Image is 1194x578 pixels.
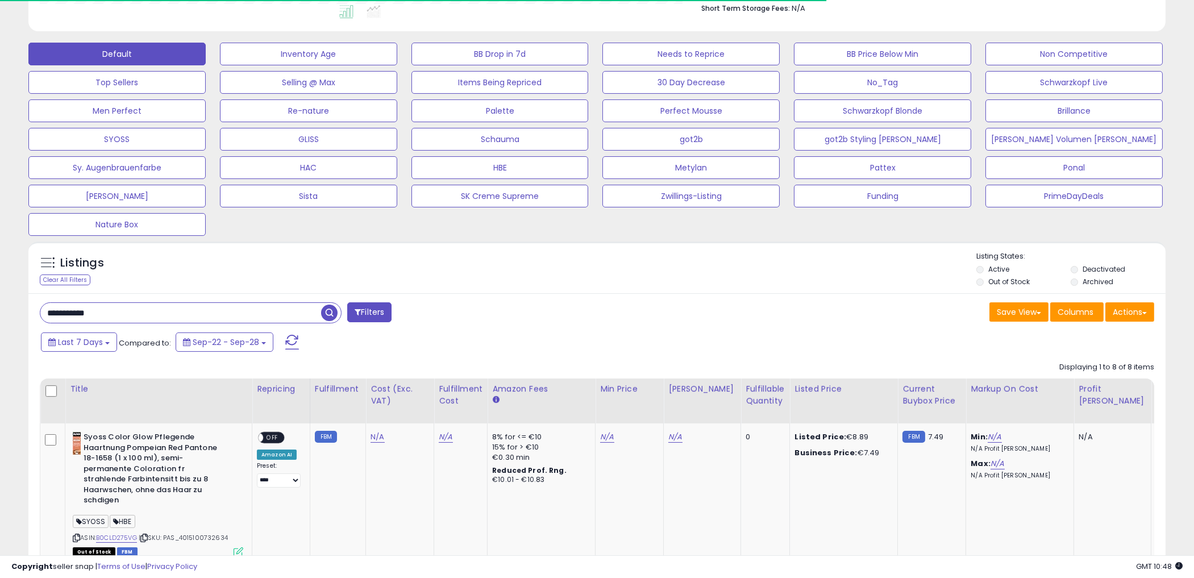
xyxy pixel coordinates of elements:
a: N/A [600,431,614,443]
span: Sep-22 - Sep-28 [193,336,259,348]
button: Selling @ Max [220,71,397,94]
button: HBE [411,156,589,179]
button: Funding [794,185,971,207]
div: Fulfillment [315,383,361,395]
span: HBE [110,515,135,528]
span: OFF [263,433,281,443]
button: BB Price Below Min [794,43,971,65]
small: FBM [315,431,337,443]
button: Perfect Mousse [602,99,780,122]
button: Sista [220,185,397,207]
p: N/A Profit [PERSON_NAME] [971,472,1065,480]
b: Syoss Color Glow Pflegende Haartnung Pompeian Red Pantone 18-1658 (1 x 100 ml), semi-permanente C... [84,432,222,509]
b: Short Term Storage Fees: [701,3,790,13]
button: Actions [1105,302,1154,322]
div: Displaying 1 to 8 of 8 items [1059,362,1154,373]
div: Listed Price [794,383,893,395]
button: [PERSON_NAME] [28,185,206,207]
span: SYOSS [73,515,109,528]
p: Listing States: [976,251,1166,262]
button: Men Perfect [28,99,206,122]
label: Archived [1083,277,1113,286]
span: 2025-10-6 10:48 GMT [1136,561,1183,572]
span: Last 7 Days [58,336,103,348]
div: Min Price [600,383,659,395]
a: N/A [439,431,452,443]
p: N/A Profit [PERSON_NAME] [971,445,1065,453]
div: seller snap | | [11,562,197,572]
div: Profit [PERSON_NAME] [1079,383,1146,407]
button: SYOSS [28,128,206,151]
div: Markup on Cost [971,383,1069,395]
th: The percentage added to the cost of goods (COGS) that forms the calculator for Min & Max prices. [966,379,1074,423]
div: Clear All Filters [40,275,90,285]
button: HAC [220,156,397,179]
div: €8.89 [794,432,889,442]
div: 8% for <= €10 [492,432,586,442]
strong: Copyright [11,561,53,572]
div: 15% for > €10 [492,442,586,452]
button: Schwarzkopf Live [985,71,1163,94]
div: N/A [1079,432,1142,442]
button: Zwillings-Listing [602,185,780,207]
b: Max: [971,458,991,469]
a: N/A [371,431,384,443]
div: €0.30 min [492,452,586,463]
label: Active [988,264,1009,274]
small: FBM [902,431,925,443]
div: Fulfillment Cost [439,383,482,407]
button: got2b [602,128,780,151]
div: Amazon Fees [492,383,590,395]
button: Top Sellers [28,71,206,94]
button: Metylan [602,156,780,179]
div: Cost (Exc. VAT) [371,383,429,407]
a: N/A [668,431,682,443]
button: Last 7 Days [41,332,117,352]
button: Items Being Repriced [411,71,589,94]
span: N/A [792,3,805,14]
div: €10.01 - €10.83 [492,475,586,485]
button: Pattex [794,156,971,179]
div: 0 [746,432,781,442]
a: B0CLD275VG [96,533,137,543]
button: Schauma [411,128,589,151]
button: BB Drop in 7d [411,43,589,65]
span: 7.49 [928,431,944,442]
div: Repricing [257,383,305,395]
label: Deactivated [1083,264,1125,274]
button: Brillance [985,99,1163,122]
button: Sy. Augenbrauenfarbe [28,156,206,179]
img: 41j0FrlqoeL._SL40_.jpg [73,432,81,455]
button: GLISS [220,128,397,151]
span: Compared to: [119,338,171,348]
button: Ponal [985,156,1163,179]
button: 30 Day Decrease [602,71,780,94]
b: Business Price: [794,447,857,458]
label: Out of Stock [988,277,1030,286]
a: N/A [988,431,1001,443]
a: Terms of Use [97,561,145,572]
button: Non Competitive [985,43,1163,65]
div: Current Buybox Price [902,383,961,407]
div: Fulfillable Quantity [746,383,785,407]
div: [PERSON_NAME] [668,383,736,395]
button: Default [28,43,206,65]
button: Nature Box [28,213,206,236]
button: Sep-22 - Sep-28 [176,332,273,352]
button: Columns [1050,302,1104,322]
button: [PERSON_NAME] Volumen [PERSON_NAME] [985,128,1163,151]
button: Re-nature [220,99,397,122]
button: got2b Styling [PERSON_NAME] [794,128,971,151]
button: Inventory Age [220,43,397,65]
small: Amazon Fees. [492,395,499,405]
button: PrimeDayDeals [985,185,1163,207]
button: Filters [347,302,392,322]
h5: Listings [60,255,104,271]
div: Preset: [257,462,301,488]
b: Min: [971,431,988,442]
span: | SKU: PAS_4015100732634 [139,533,228,542]
button: Schwarzkopf Blonde [794,99,971,122]
b: Listed Price: [794,431,846,442]
div: Title [70,383,247,395]
button: No_Tag [794,71,971,94]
